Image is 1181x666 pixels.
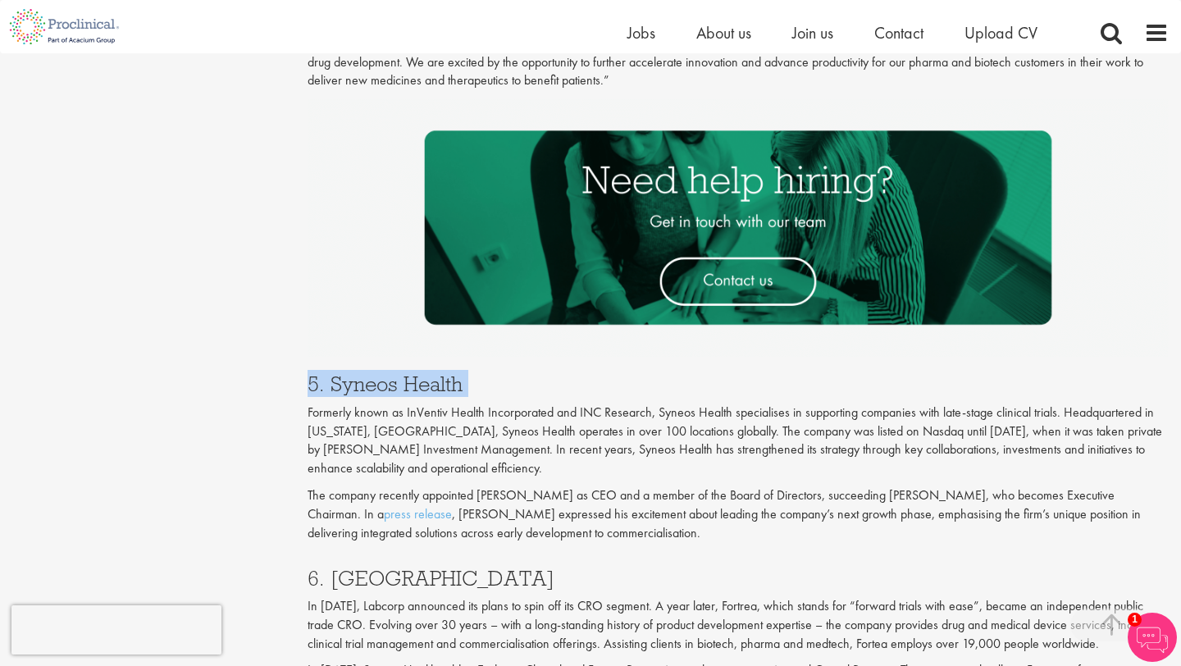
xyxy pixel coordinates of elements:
p: In [DATE], Labcorp announced its plans to spin off its CRO segment. A year later, Fortrea, which ... [308,597,1169,654]
a: Join us [792,22,833,43]
p: Formerly known as InVentiv Health Incorporated and INC Research, Syneos Health specialises in sup... [308,404,1169,478]
a: Jobs [627,22,655,43]
a: press release [384,505,452,522]
p: The company recently appointed [PERSON_NAME] as CEO and a member of the Board of Directors, succe... [308,486,1169,543]
iframe: reCAPTCHA [11,605,221,655]
a: Contact [874,22,923,43]
img: Chatbot [1128,613,1177,662]
h3: 5. Syneos Health [308,373,1169,395]
span: 1 [1128,613,1142,627]
a: Upload CV [964,22,1037,43]
h3: 6. [GEOGRAPHIC_DATA] [308,568,1169,589]
a: About us [696,22,751,43]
